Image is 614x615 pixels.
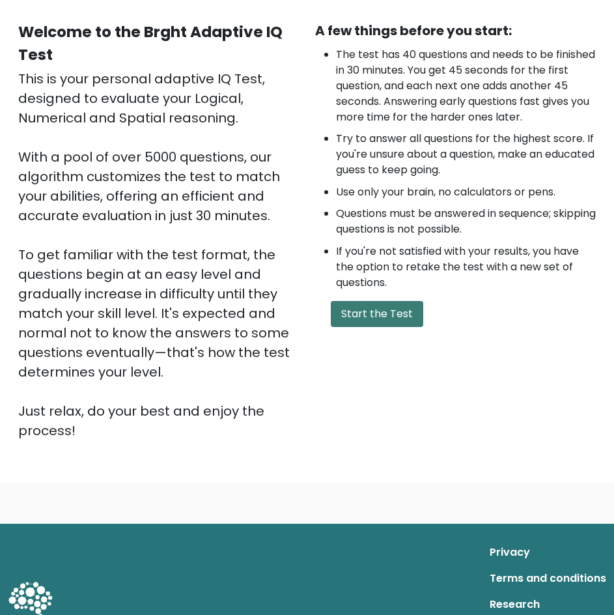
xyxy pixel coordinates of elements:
[18,21,283,65] b: Welcome to the Brght Adaptive IQ Test
[336,206,596,237] li: Questions must be answered in sequence; skipping questions is not possible.
[336,184,596,200] li: Use only your brain, no calculators or pens.
[336,131,596,178] li: Try to answer all questions for the highest score. If you're unsure about a question, make an edu...
[331,301,423,327] button: Start the Test
[490,565,606,592] a: Terms and conditions
[18,69,300,440] div: This is your personal adaptive IQ Test, designed to evaluate your Logical, Numerical and Spatial ...
[490,539,606,565] a: Privacy
[336,244,596,291] li: If you're not satisfied with your results, you have the option to retake the test with a new set ...
[315,21,596,40] div: A few things before you start:
[336,47,596,125] li: The test has 40 questions and needs to be finished in 30 minutes. You get 45 seconds for the firs...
